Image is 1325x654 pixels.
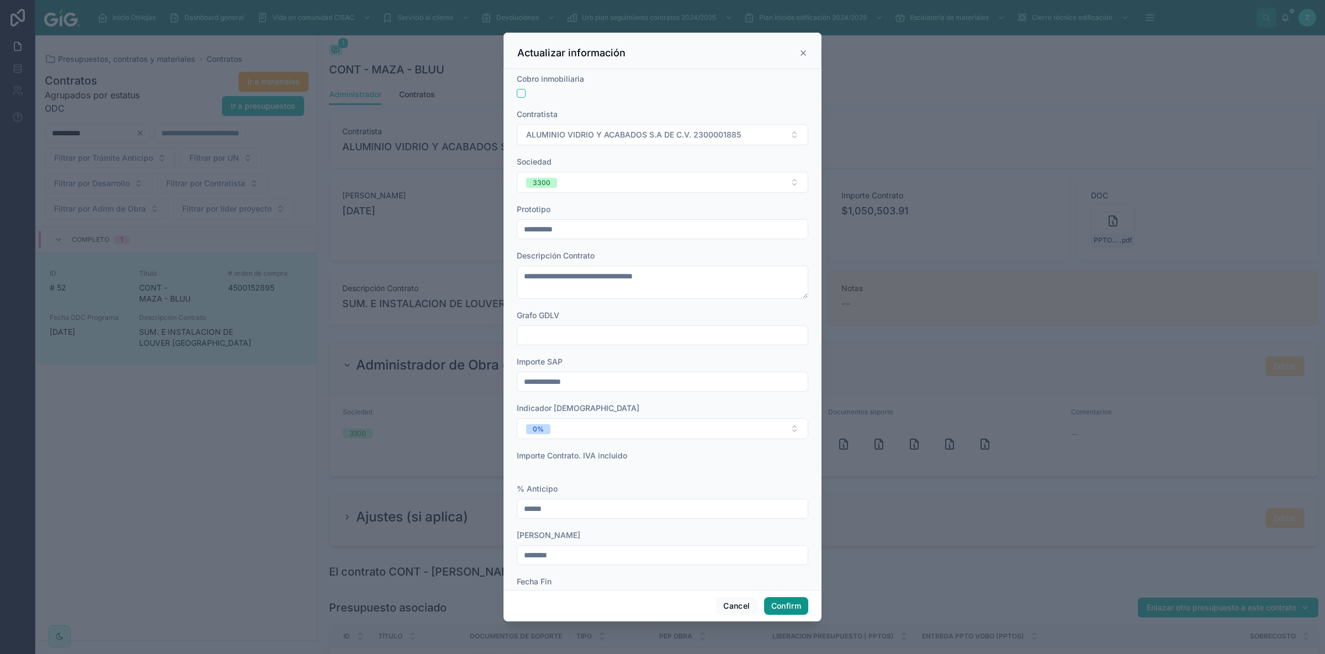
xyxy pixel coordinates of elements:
[517,74,584,83] span: Cobro inmobiliaria
[517,357,563,366] span: Importe SAP
[517,484,558,493] span: % Anticipo
[517,310,559,320] span: Grafo GDLV
[517,403,639,413] span: Indicador [DEMOGRAPHIC_DATA]
[517,204,550,214] span: Prototipo
[526,129,741,140] span: ALUMINIO VIDRIO Y ACABADOS S.A DE C.V. 2300001885
[533,178,550,188] div: 3300
[533,424,544,434] div: 0%
[517,172,808,193] button: Select Button
[517,418,808,439] button: Select Button
[716,597,757,615] button: Cancel
[517,46,626,60] h3: Actualizar información
[517,577,552,586] span: Fecha Fin
[517,157,552,166] span: Sociedad
[517,251,595,260] span: Descripción Contrato
[764,597,808,615] button: Confirm
[517,451,627,460] span: Importe Contrato. IVA incluido
[517,109,558,119] span: Contratista
[517,124,808,145] button: Select Button
[517,530,580,540] span: [PERSON_NAME]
